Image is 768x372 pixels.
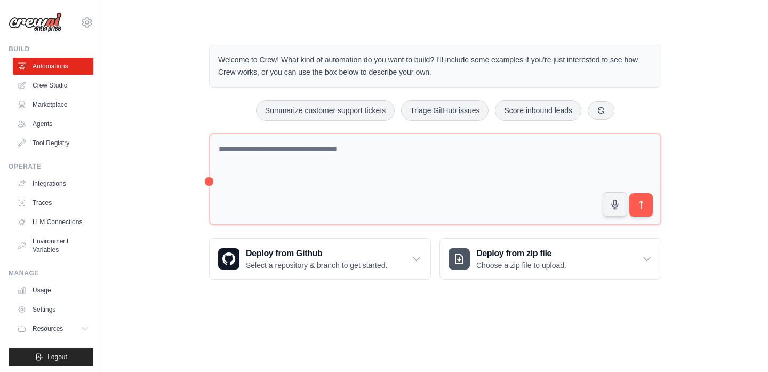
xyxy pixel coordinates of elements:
p: Welcome to Crew! What kind of automation do you want to build? I'll include some examples if you'... [218,54,652,78]
h3: Deploy from zip file [476,247,566,260]
a: Tool Registry [13,134,93,152]
a: Marketplace [13,96,93,113]
h3: Deploy from Github [246,247,387,260]
span: Resources [33,324,63,333]
div: Operate [9,162,93,171]
a: Settings [13,301,93,318]
button: Triage GitHub issues [401,100,489,121]
button: Summarize customer support tickets [256,100,395,121]
button: Score inbound leads [495,100,581,121]
a: Integrations [13,175,93,192]
a: Automations [13,58,93,75]
div: Manage [9,269,93,278]
a: Traces [13,194,93,211]
span: Logout [47,353,67,361]
button: Resources [13,320,93,337]
a: Environment Variables [13,233,93,258]
p: Choose a zip file to upload. [476,260,566,271]
p: Select a repository & branch to get started. [246,260,387,271]
a: LLM Connections [13,213,93,231]
a: Crew Studio [13,77,93,94]
button: Logout [9,348,93,366]
img: Logo [9,12,62,33]
a: Usage [13,282,93,299]
a: Agents [13,115,93,132]
div: Build [9,45,93,53]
